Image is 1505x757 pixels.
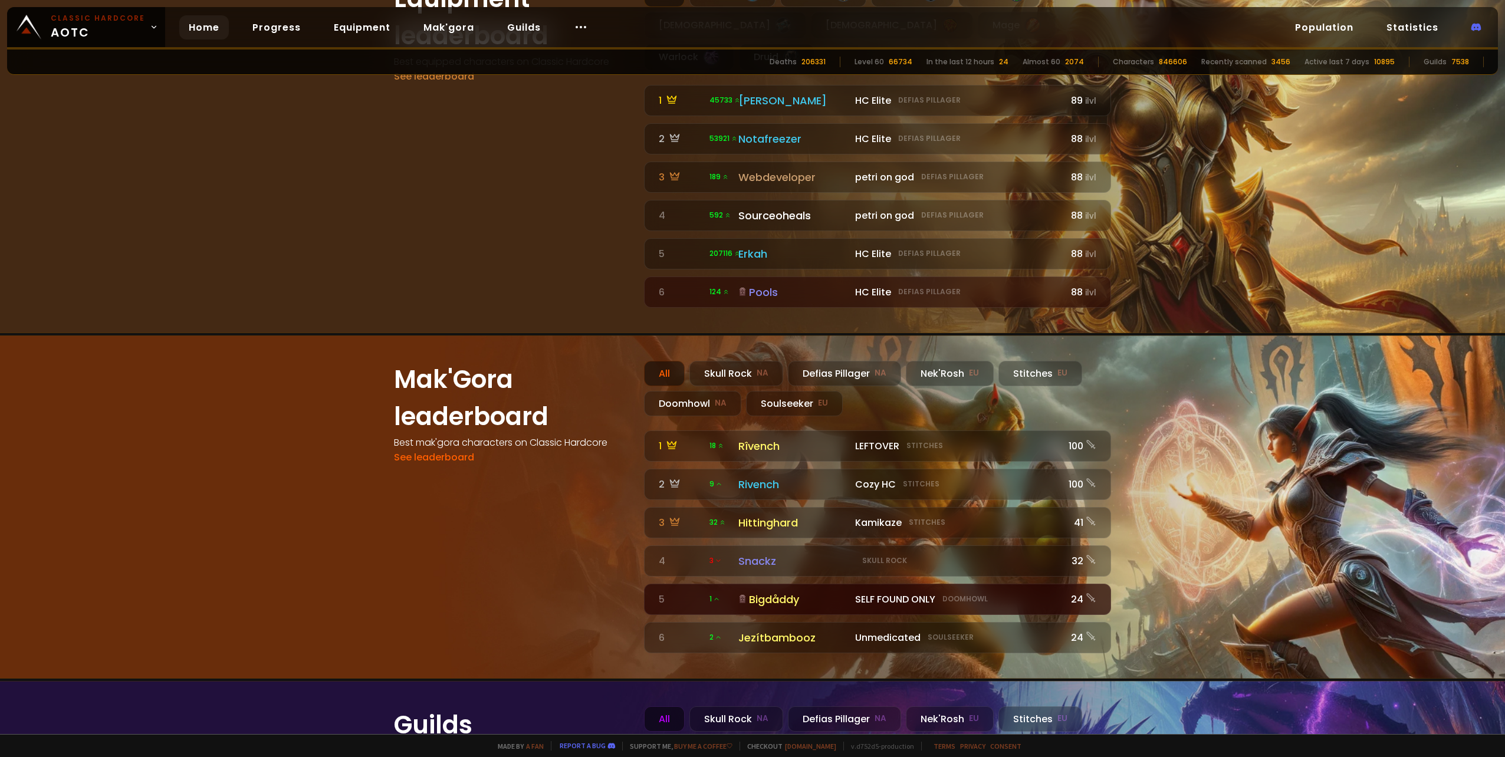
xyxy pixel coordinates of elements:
[709,287,730,297] span: 124
[906,706,994,732] div: Nek'Rosh
[709,95,741,106] span: 45733
[1066,208,1096,223] div: 88
[998,706,1082,732] div: Stitches
[689,706,783,732] div: Skull Rock
[909,517,945,528] small: Stitches
[818,397,828,409] small: EU
[659,246,702,261] div: 5
[51,13,145,41] span: AOTC
[855,285,1059,299] div: HC Elite
[644,277,1111,308] a: 6 124 Pools HC EliteDefias Pillager88ilvl
[1066,592,1096,607] div: 24
[738,208,848,223] div: Sourceoheals
[709,172,729,182] span: 189
[738,630,848,646] div: Jezítbambooz
[921,172,984,182] small: Defias Pillager
[740,742,836,751] span: Checkout
[1066,93,1096,108] div: 89
[394,450,474,464] a: See leaderboard
[659,285,702,299] div: 6
[560,741,606,750] a: Report a bug
[709,517,726,528] span: 32
[659,170,702,185] div: 3
[788,361,901,386] div: Defias Pillager
[659,131,702,146] div: 2
[875,713,886,725] small: NA
[903,479,939,489] small: Stitches
[757,713,768,725] small: NA
[644,200,1111,231] a: 4 592 Sourceoheals petri on godDefias Pillager88ilvl
[644,545,1111,577] a: 4 3 SnackzSkull Rock32
[969,367,979,379] small: EU
[644,85,1111,116] a: 1 45733 [PERSON_NAME] HC EliteDefias Pillager89ilvl
[855,592,1059,607] div: SELF FOUND ONLY
[1286,15,1363,40] a: Population
[622,742,732,751] span: Support me,
[855,439,1059,453] div: LEFTOVER
[928,632,974,643] small: Soulseeker
[644,507,1111,538] a: 3 32 HittinghardKamikazeStitches41
[738,476,848,492] div: Rivench
[414,15,484,40] a: Mak'gora
[644,123,1111,154] a: 2 53921 Notafreezer HC EliteDefias Pillager88ilvl
[1057,713,1067,725] small: EU
[898,248,961,259] small: Defias Pillager
[659,477,702,492] div: 2
[7,7,165,47] a: Classic HardcoreAOTC
[709,594,720,604] span: 1
[709,555,722,566] span: 3
[324,15,400,40] a: Equipment
[1066,554,1096,568] div: 32
[801,57,826,67] div: 206331
[1066,630,1096,645] div: 24
[644,238,1111,269] a: 5 207116 Erkah HC EliteDefias Pillager88ilvl
[1065,57,1084,67] div: 2074
[926,57,994,67] div: In the last 12 hours
[179,15,229,40] a: Home
[960,742,985,751] a: Privacy
[659,554,702,568] div: 4
[1374,57,1395,67] div: 10895
[757,367,768,379] small: NA
[990,742,1021,751] a: Consent
[715,397,727,409] small: NA
[1066,246,1096,261] div: 88
[1085,249,1096,260] small: ilvl
[394,435,630,450] h4: Best mak'gora characters on Classic Hardcore
[1113,57,1154,67] div: Characters
[738,284,848,300] div: Pools
[738,93,848,108] div: [PERSON_NAME]
[738,246,848,262] div: Erkah
[906,361,994,386] div: Nek'Rosh
[738,169,848,185] div: Webdeveloper
[674,742,732,751] a: Buy me a coffee
[1085,287,1096,298] small: ilvl
[709,632,722,643] span: 2
[1066,131,1096,146] div: 88
[738,553,848,569] div: Snackz
[1424,57,1447,67] div: Guilds
[898,95,961,106] small: Defias Pillager
[889,57,912,67] div: 66734
[1057,367,1067,379] small: EU
[1066,285,1096,299] div: 88
[1451,57,1469,67] div: 7538
[526,742,544,751] a: a fan
[1201,57,1267,67] div: Recently scanned
[1304,57,1369,67] div: Active last 7 days
[785,742,836,751] a: [DOMAIN_NAME]
[738,131,848,147] div: Notafreezer
[855,515,1059,530] div: Kamikaze
[738,591,848,607] div: Bigdåddy
[788,706,901,732] div: Defias Pillager
[644,361,685,386] div: All
[644,706,685,732] div: All
[898,133,961,144] small: Defias Pillager
[855,630,1059,645] div: Unmedicated
[998,361,1082,386] div: Stitches
[1066,477,1096,492] div: 100
[659,630,702,645] div: 6
[659,93,702,108] div: 1
[906,440,943,451] small: Stitches
[862,555,907,566] small: Skull Rock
